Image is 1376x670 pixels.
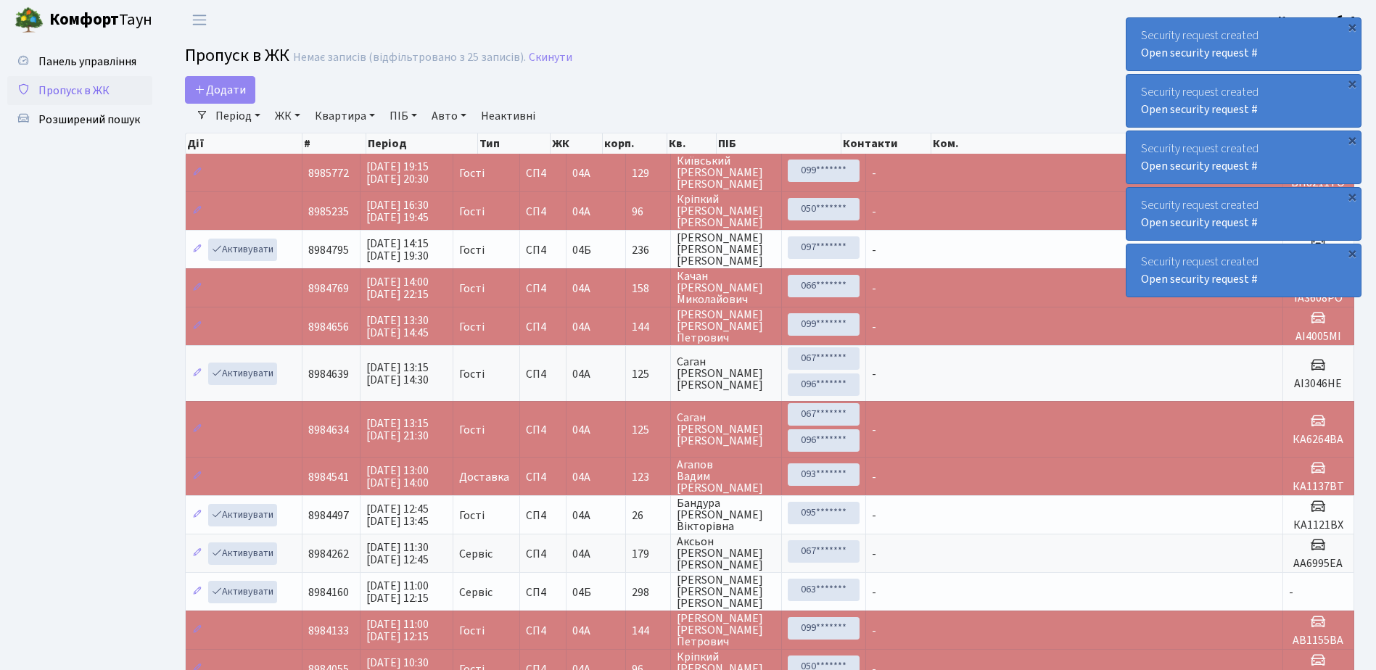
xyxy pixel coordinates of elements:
a: Open security request # [1141,271,1258,287]
span: [PERSON_NAME] [PERSON_NAME] Петрович [677,613,775,648]
span: - [872,546,876,562]
span: [DATE] 13:00 [DATE] 14:00 [366,463,429,491]
a: Квартира [309,104,381,128]
a: Авто [426,104,472,128]
span: [DATE] 13:30 [DATE] 14:45 [366,313,429,341]
span: 158 [632,283,664,294]
span: Гості [459,206,485,218]
div: × [1345,20,1359,34]
span: Додати [194,82,246,98]
th: корп. [603,133,667,154]
span: - [1289,584,1293,600]
a: Open security request # [1141,215,1258,231]
a: Активувати [208,542,277,565]
th: ПІБ [717,133,841,154]
div: Security request created [1126,18,1361,70]
div: Немає записів (відфільтровано з 25 записів). [293,51,526,65]
span: 144 [632,625,664,637]
div: Security request created [1126,131,1361,183]
span: 04А [572,366,590,382]
span: СП4 [526,587,560,598]
a: Активувати [208,581,277,603]
span: [DATE] 13:15 [DATE] 21:30 [366,415,429,444]
a: Open security request # [1141,102,1258,117]
div: × [1345,189,1359,204]
span: 236 [632,244,664,256]
th: Ком. [931,133,1277,154]
span: 179 [632,548,664,560]
h5: АІ3046НЕ [1289,377,1348,391]
span: 125 [632,368,664,380]
span: СП4 [526,424,560,436]
span: [DATE] 11:00 [DATE] 12:15 [366,616,429,645]
span: 04А [572,469,590,485]
a: Open security request # [1141,158,1258,174]
h5: ІА3608РО [1289,291,1348,305]
span: СП4 [526,283,560,294]
a: ПІБ [384,104,423,128]
span: Саган [PERSON_NAME] [PERSON_NAME] [677,356,775,391]
span: Гості [459,244,485,256]
span: 04А [572,165,590,181]
span: 96 [632,206,664,218]
span: Саган [PERSON_NAME] [PERSON_NAME] [677,412,775,447]
span: Гості [459,625,485,637]
span: 8984769 [308,281,349,297]
div: × [1345,76,1359,91]
a: Скинути [529,51,572,65]
a: Неактивні [475,104,541,128]
h5: АВ1155ВА [1289,634,1348,648]
span: 04А [572,204,590,220]
span: Таун [49,8,152,33]
span: 04А [572,508,590,524]
span: - [872,422,876,438]
span: 04А [572,623,590,639]
span: 8984160 [308,584,349,600]
div: Security request created [1126,188,1361,240]
span: [PERSON_NAME] [PERSON_NAME] [PERSON_NAME] [677,574,775,609]
span: [DATE] 19:15 [DATE] 20:30 [366,159,429,187]
span: Київський [PERSON_NAME] [PERSON_NAME] [677,155,775,190]
span: СП4 [526,510,560,521]
div: Security request created [1126,244,1361,297]
a: Активувати [208,363,277,385]
a: Активувати [208,239,277,261]
span: 26 [632,510,664,521]
span: 8984262 [308,546,349,562]
th: Кв. [667,133,717,154]
span: [DATE] 14:15 [DATE] 19:30 [366,236,429,264]
span: - [872,584,876,600]
span: 04Б [572,242,591,258]
span: - [872,204,876,220]
span: Гості [459,368,485,380]
span: Агапов Вадим [PERSON_NAME] [677,459,775,494]
b: Комфорт [49,8,119,31]
b: Консьєрж б. 4. [1278,12,1359,28]
a: Період [210,104,266,128]
span: [PERSON_NAME] [PERSON_NAME] [PERSON_NAME] [677,232,775,267]
span: Гості [459,321,485,333]
span: СП4 [526,321,560,333]
span: Гості [459,167,485,179]
h5: АА6995ЕА [1289,557,1348,571]
img: logo.png [15,6,44,35]
span: Кріпкий [PERSON_NAME] [PERSON_NAME] [677,194,775,228]
h5: КА1137ВТ [1289,480,1348,494]
span: Гості [459,510,485,521]
span: 04А [572,422,590,438]
span: 8984541 [308,469,349,485]
span: 8984795 [308,242,349,258]
a: Open security request # [1141,45,1258,61]
span: Панель управління [38,54,136,70]
span: Гості [459,283,485,294]
span: Сервіс [459,587,493,598]
span: - [872,623,876,639]
span: СП4 [526,548,560,560]
a: Розширений пошук [7,105,152,134]
th: Дії [186,133,302,154]
span: 04А [572,281,590,297]
span: - [872,469,876,485]
span: - [872,242,876,258]
a: Пропуск в ЖК [7,76,152,105]
span: [DATE] 11:00 [DATE] 12:15 [366,578,429,606]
